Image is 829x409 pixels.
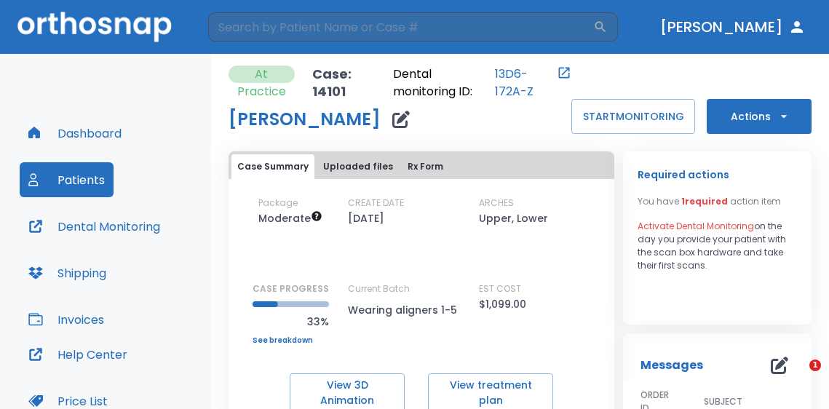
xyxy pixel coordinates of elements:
p: Current Batch [348,282,479,295]
p: CASE PROGRESS [253,282,329,295]
button: STARTMONITORING [571,99,695,134]
button: Invoices [20,302,113,337]
p: Wearing aligners 1-5 [348,301,479,319]
p: You have action item [638,195,781,208]
p: EST COST [479,282,521,295]
button: Actions [707,99,812,134]
button: Help Center [20,337,136,372]
p: At Practice [234,65,289,100]
a: 13D6-172A-Z [495,65,554,100]
p: 33% [253,313,329,330]
button: [PERSON_NAME] [654,14,812,40]
p: Upper, Lower [479,210,548,227]
button: Uploaded files [317,154,399,179]
button: Rx Form [402,154,449,179]
div: Open patient in dental monitoring portal [393,65,571,100]
p: Dental monitoring ID: [393,65,492,100]
p: ARCHES [479,196,514,210]
p: Required actions [638,166,729,183]
span: 1 required [681,195,728,207]
span: Up to 20 Steps (40 aligners) [258,211,322,226]
span: SUBJECT [704,395,742,408]
h1: [PERSON_NAME] [229,111,381,128]
p: Messages [640,357,703,374]
iframe: Intercom live chat [780,360,814,394]
button: Dental Monitoring [20,209,169,244]
button: Case Summary [231,154,314,179]
p: CREATE DATE [348,196,404,210]
button: Dashboard [20,116,130,151]
button: Patients [20,162,114,197]
input: Search by Patient Name or Case # [208,12,593,41]
p: Package [258,196,298,210]
button: Shipping [20,255,115,290]
p: $1,099.00 [479,295,526,313]
div: tabs [231,154,611,179]
span: 1 [809,360,821,371]
p: [DATE] [348,210,384,227]
p: on the day you provide your patient with the scan box hardware and take their first scans. [638,220,797,272]
img: Orthosnap [17,12,172,41]
span: Activate Dental Monitoring [638,220,754,232]
a: See breakdown [253,336,329,345]
p: Case: 14101 [312,65,376,100]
